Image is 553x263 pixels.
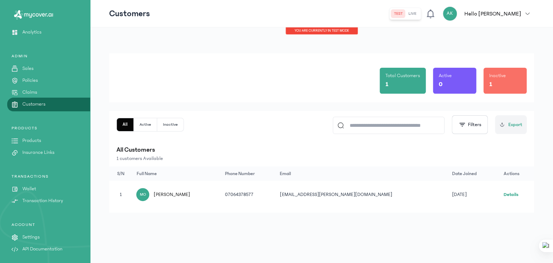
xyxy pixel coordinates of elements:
[448,166,499,181] th: Date joined
[120,192,122,197] span: 1
[499,166,534,181] th: Actions
[464,9,521,18] p: Hello [PERSON_NAME]
[22,77,38,84] p: Policies
[22,197,63,205] p: Transaction History
[406,9,419,18] button: live
[116,155,527,162] p: 1 customers Available
[495,115,527,134] button: Export
[22,245,62,253] p: API Documentation
[22,185,36,193] p: Wallet
[109,8,150,19] p: Customers
[443,6,457,21] div: AK
[22,137,41,144] p: Products
[448,181,499,208] td: [DATE]
[117,118,134,131] button: All
[22,233,40,241] p: Settings
[280,192,392,197] span: [EMAIL_ADDRESS][PERSON_NAME][DOMAIN_NAME]
[22,65,34,72] p: Sales
[132,166,221,181] th: Full Name
[439,79,443,89] p: 0
[503,192,518,197] a: Details
[136,188,149,201] div: MO
[275,166,448,181] th: Email
[22,149,54,156] p: Insurance Links
[286,27,358,35] div: You are currently in TEST MODE
[385,79,389,89] p: 1
[22,101,45,108] p: Customers
[225,192,253,197] span: 07064378577
[22,89,37,96] p: Claims
[221,166,275,181] th: Phone Number
[391,9,406,18] button: test
[452,115,488,134] button: Filters
[489,72,506,79] p: Inactive
[508,121,522,129] span: Export
[385,72,420,79] p: Total Customers
[443,6,534,21] button: AKHello [PERSON_NAME]
[439,72,452,79] p: Active
[154,191,190,198] span: [PERSON_NAME]
[22,28,41,36] p: Analytics
[134,118,157,131] button: Active
[489,79,492,89] p: 1
[157,118,183,131] button: Inactive
[116,145,527,155] p: All Customers
[109,166,132,181] th: S/N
